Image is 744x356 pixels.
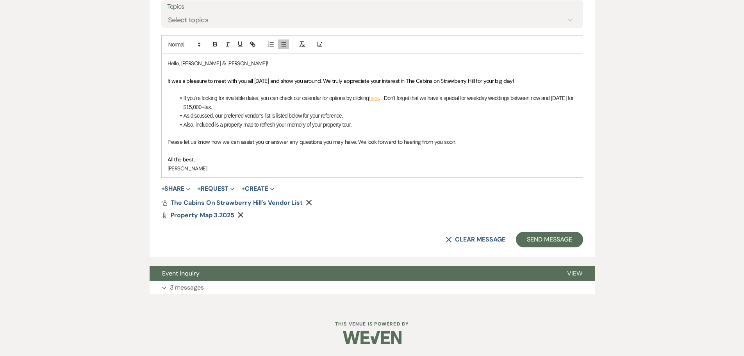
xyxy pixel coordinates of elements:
[168,164,577,173] p: [PERSON_NAME]
[241,186,274,192] button: Create
[167,1,577,13] label: Topics
[175,111,577,120] li: As discussed, our preferred vendor's list is listed below for your reference.
[168,14,209,25] div: Select topics
[171,199,303,207] span: The Cabins on Strawberry Hill's Vendor List
[241,186,245,192] span: +
[343,324,401,351] img: Weven Logo
[168,138,577,146] p: Please let us know how we can assist you or answer any questions you may have. We look forward to...
[150,281,595,294] button: 3 messages
[162,269,200,277] span: Event Inquiry
[555,266,595,281] button: View
[161,186,191,192] button: Share
[369,95,378,101] a: here
[171,212,234,218] a: Property Map 3.2025
[446,236,505,243] button: Clear message
[516,232,583,247] button: Send Message
[171,211,234,219] span: Property Map 3.2025
[161,200,303,206] a: The Cabins on Strawberry Hill's Vendor List
[175,94,577,111] li: If you're looking for available dates, you can check our calendar for options by clicking . Don't...
[168,59,577,68] p: Hello, [PERSON_NAME] & [PERSON_NAME]!
[168,77,514,84] span: It was a pleasure to meet with you all [DATE] and show you around. We truly appreciate your inter...
[175,120,577,129] li: Also, included is a property map to refresh your memory of your property tour.
[168,156,195,163] span: All the best,
[150,266,555,281] button: Event Inquiry
[197,186,234,192] button: Request
[170,283,204,293] p: 3 messages
[161,186,165,192] span: +
[567,269,582,277] span: View
[197,186,201,192] span: +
